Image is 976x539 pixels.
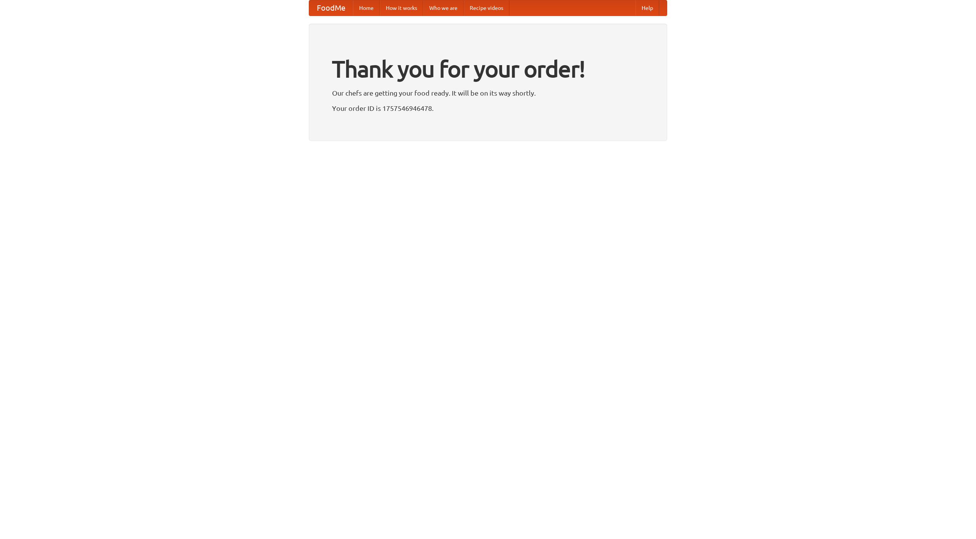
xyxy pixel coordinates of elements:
p: Your order ID is 1757546946478. [332,102,644,114]
a: Recipe videos [464,0,509,16]
a: Who we are [423,0,464,16]
a: How it works [380,0,423,16]
a: Help [636,0,659,16]
a: FoodMe [309,0,353,16]
h1: Thank you for your order! [332,51,644,87]
p: Our chefs are getting your food ready. It will be on its way shortly. [332,87,644,99]
a: Home [353,0,380,16]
